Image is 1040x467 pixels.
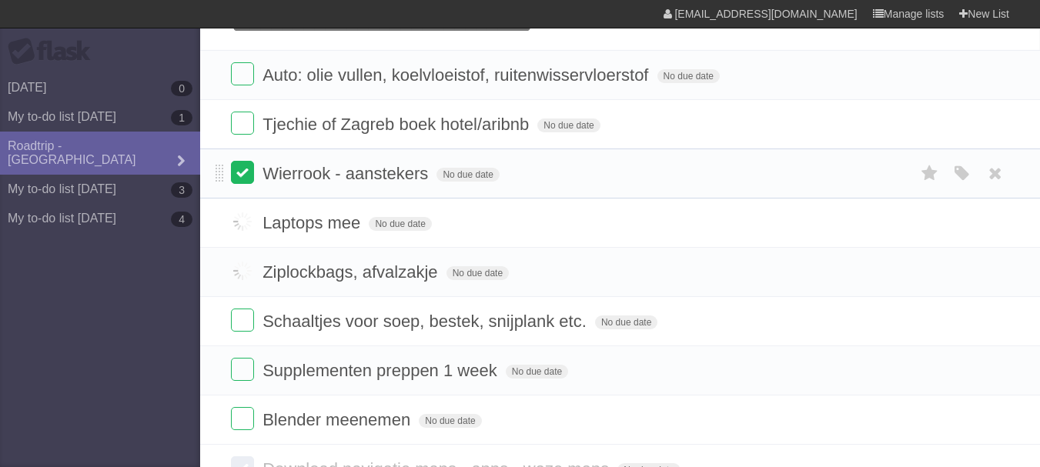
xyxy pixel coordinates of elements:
[506,365,568,379] span: No due date
[537,118,600,132] span: No due date
[446,266,509,280] span: No due date
[171,110,192,125] b: 1
[263,312,590,331] span: Schaaltjes voor soep, bestek, snijplank etc.
[231,62,254,85] label: Done
[231,112,254,135] label: Done
[231,210,254,233] label: Done
[369,217,431,231] span: No due date
[263,410,414,429] span: Blender meenemen
[263,262,441,282] span: Ziplockbags, afvalzakje
[595,315,657,329] span: No due date
[8,38,100,65] div: Flask
[657,69,720,83] span: No due date
[231,161,254,184] label: Done
[231,259,254,282] label: Done
[436,168,499,182] span: No due date
[263,65,652,85] span: Auto: olie vullen, koelvloeistof, ruitenwisservloerstof
[171,81,192,96] b: 0
[171,212,192,227] b: 4
[171,182,192,198] b: 3
[263,115,533,134] span: Tjechie of Zagreb boek hotel/aribnb
[231,358,254,381] label: Done
[263,361,501,380] span: Supplementen preppen 1 week
[263,213,364,232] span: Laptops mee
[915,161,945,186] label: Star task
[419,414,481,428] span: No due date
[231,407,254,430] label: Done
[263,164,432,183] span: Wierrook - aanstekers
[231,309,254,332] label: Done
